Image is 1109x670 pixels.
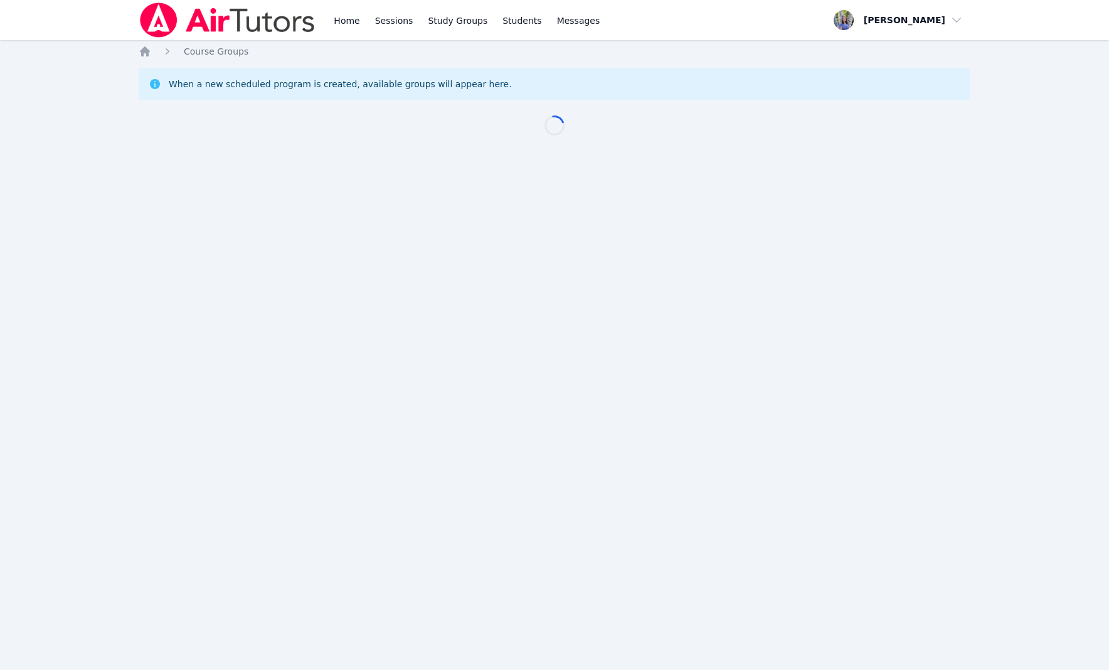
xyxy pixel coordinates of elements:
img: Air Tutors [139,3,316,38]
span: Messages [557,14,600,27]
nav: Breadcrumb [139,45,970,58]
a: Course Groups [184,45,248,58]
span: Course Groups [184,46,248,56]
div: When a new scheduled program is created, available groups will appear here. [169,78,512,90]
